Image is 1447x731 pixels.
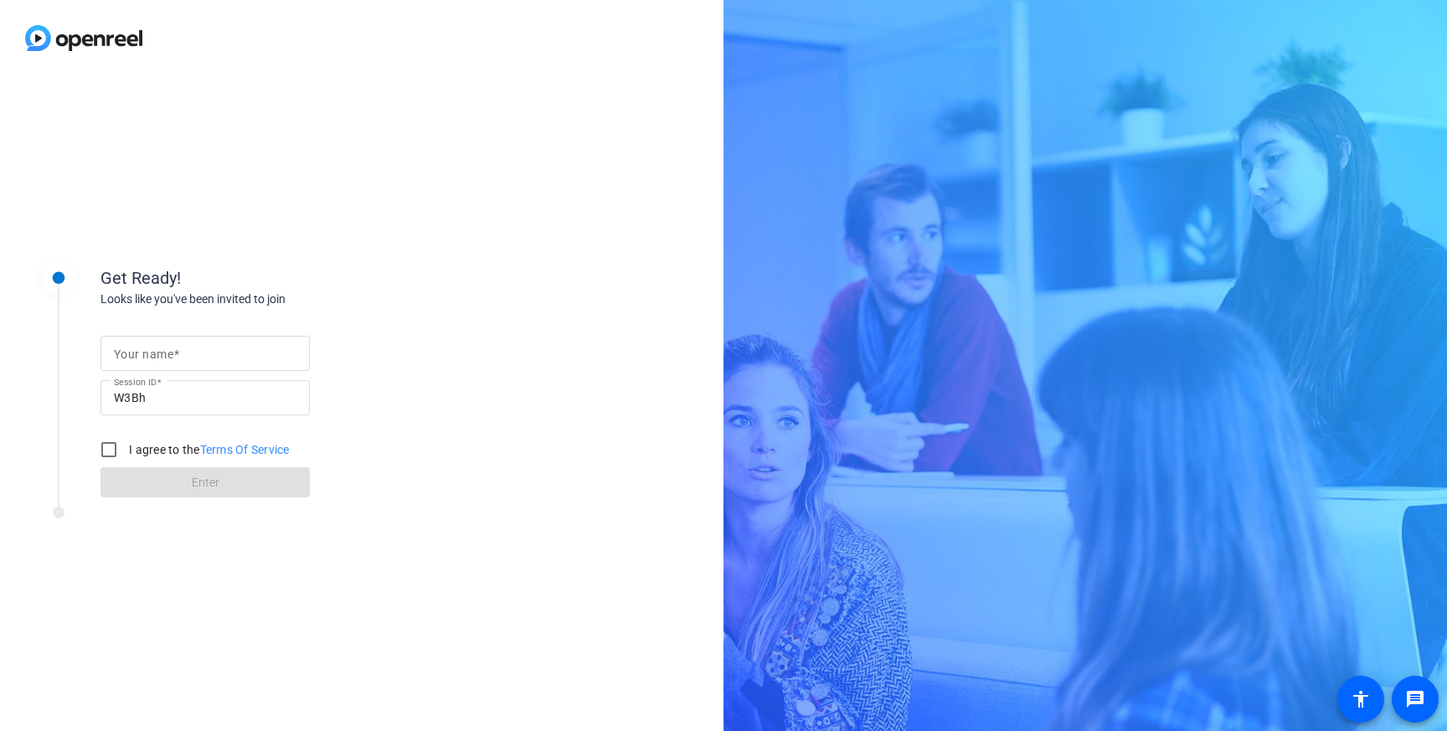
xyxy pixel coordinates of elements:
div: Looks like you've been invited to join [100,291,435,308]
a: Terms Of Service [200,443,290,456]
mat-icon: accessibility [1351,689,1371,709]
mat-icon: message [1405,689,1425,709]
div: Get Ready! [100,265,435,291]
mat-label: Session ID [114,377,157,387]
mat-label: Your name [114,347,173,361]
label: I agree to the [126,441,290,458]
